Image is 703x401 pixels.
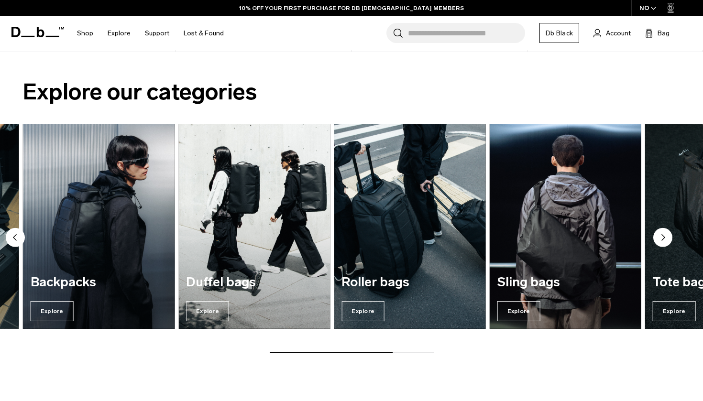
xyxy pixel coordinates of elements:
a: Shop [77,16,93,50]
a: Duffel bags Explore [178,124,330,329]
div: 5 / 7 [334,124,485,329]
div: 4 / 7 [178,124,330,329]
a: Backpacks Explore [23,124,175,329]
button: Next slide [653,228,672,249]
h2: Explore our categories [23,75,680,109]
span: Explore [186,301,229,321]
div: 3 / 7 [23,124,175,329]
h3: Duffel bags [186,275,322,290]
h3: Sling bags [497,275,634,290]
span: Bag [658,28,670,38]
span: Explore [31,301,74,321]
a: Sling bags Explore [490,124,641,329]
a: Support [145,16,169,50]
h3: Roller bags [341,275,478,290]
a: Db Black [539,23,579,43]
a: Account [593,27,631,39]
span: Account [606,28,631,38]
div: 6 / 7 [490,124,641,329]
span: Explore [653,301,696,321]
button: Previous slide [6,228,25,249]
a: Lost & Found [184,16,224,50]
nav: Main Navigation [70,16,231,50]
a: 10% OFF YOUR FIRST PURCHASE FOR DB [DEMOGRAPHIC_DATA] MEMBERS [239,4,464,12]
button: Bag [645,27,670,39]
span: Explore [497,301,540,321]
span: Explore [341,301,384,321]
a: Roller bags Explore [334,124,485,329]
h3: Backpacks [31,275,167,290]
a: Explore [108,16,131,50]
